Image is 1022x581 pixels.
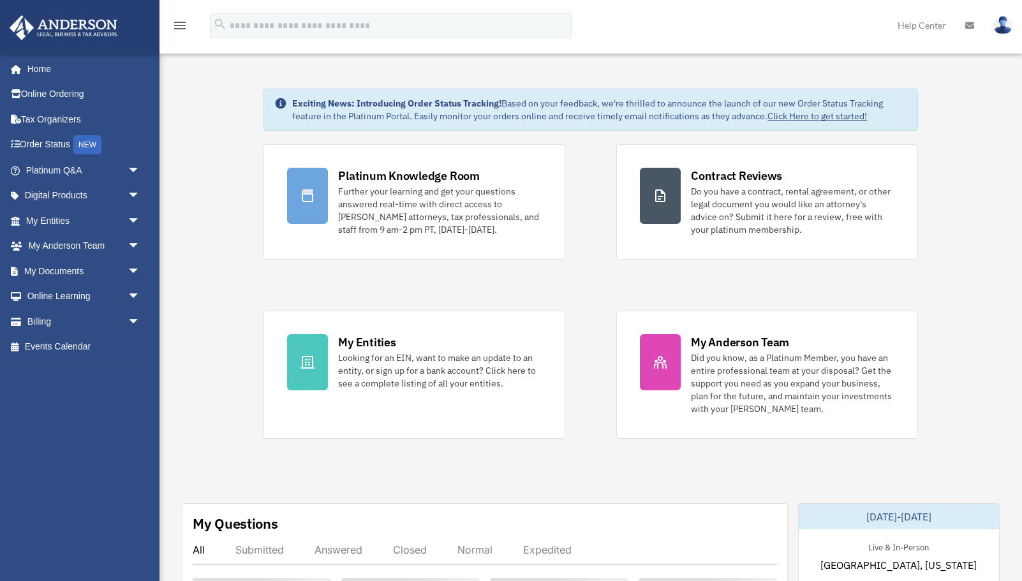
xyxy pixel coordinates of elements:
[9,132,159,158] a: Order StatusNEW
[9,284,159,309] a: Online Learningarrow_drop_down
[128,309,153,335] span: arrow_drop_down
[691,168,782,184] div: Contract Reviews
[292,98,501,109] strong: Exciting News: Introducing Order Status Tracking!
[172,18,188,33] i: menu
[9,82,159,107] a: Online Ordering
[128,233,153,260] span: arrow_drop_down
[767,110,867,122] a: Click Here to get started!
[338,185,542,236] div: Further your learning and get your questions answered real-time with direct access to [PERSON_NAM...
[193,514,278,533] div: My Questions
[691,185,894,236] div: Do you have a contract, rental agreement, or other legal document you would like an attorney's ad...
[73,135,101,154] div: NEW
[128,208,153,234] span: arrow_drop_down
[128,258,153,284] span: arrow_drop_down
[315,543,362,556] div: Answered
[172,22,188,33] a: menu
[457,543,492,556] div: Normal
[9,233,159,259] a: My Anderson Teamarrow_drop_down
[9,158,159,183] a: Platinum Q&Aarrow_drop_down
[799,504,1000,529] div: [DATE]-[DATE]
[9,56,153,82] a: Home
[9,258,159,284] a: My Documentsarrow_drop_down
[9,107,159,132] a: Tax Organizers
[235,543,284,556] div: Submitted
[263,144,565,260] a: Platinum Knowledge Room Further your learning and get your questions answered real-time with dire...
[993,16,1012,34] img: User Pic
[616,144,918,260] a: Contract Reviews Do you have a contract, rental agreement, or other legal document you would like...
[393,543,427,556] div: Closed
[9,208,159,233] a: My Entitiesarrow_drop_down
[820,557,977,573] span: [GEOGRAPHIC_DATA], [US_STATE]
[691,334,789,350] div: My Anderson Team
[263,311,565,439] a: My Entities Looking for an EIN, want to make an update to an entity, or sign up for a bank accoun...
[9,183,159,209] a: Digital Productsarrow_drop_down
[292,97,907,122] div: Based on your feedback, we're thrilled to announce the launch of our new Order Status Tracking fe...
[193,543,205,556] div: All
[616,311,918,439] a: My Anderson Team Did you know, as a Platinum Member, you have an entire professional team at your...
[858,540,939,553] div: Live & In-Person
[338,351,542,390] div: Looking for an EIN, want to make an update to an entity, or sign up for a bank account? Click her...
[128,183,153,209] span: arrow_drop_down
[691,351,894,415] div: Did you know, as a Platinum Member, you have an entire professional team at your disposal? Get th...
[338,168,480,184] div: Platinum Knowledge Room
[9,309,159,334] a: Billingarrow_drop_down
[338,334,396,350] div: My Entities
[6,15,121,40] img: Anderson Advisors Platinum Portal
[523,543,572,556] div: Expedited
[9,334,159,360] a: Events Calendar
[128,158,153,184] span: arrow_drop_down
[128,284,153,310] span: arrow_drop_down
[213,17,227,31] i: search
